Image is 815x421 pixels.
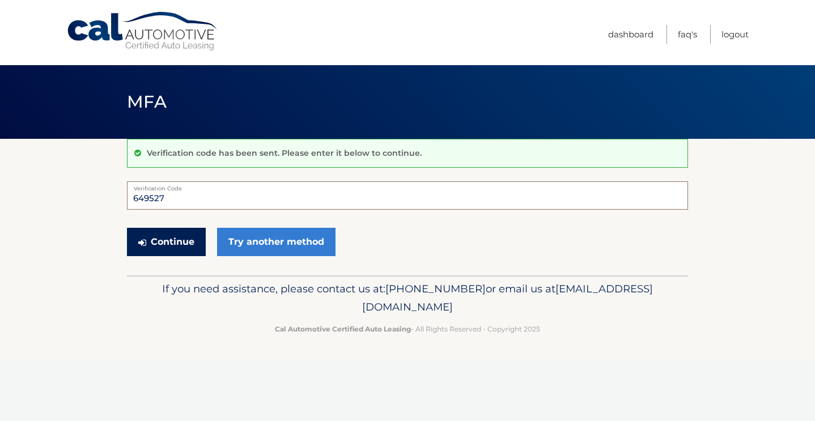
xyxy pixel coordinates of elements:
span: [EMAIL_ADDRESS][DOMAIN_NAME] [362,282,653,313]
button: Continue [127,228,206,256]
input: Verification Code [127,181,688,210]
span: MFA [127,91,167,112]
a: Try another method [217,228,336,256]
a: Dashboard [608,25,653,44]
label: Verification Code [127,181,688,190]
span: [PHONE_NUMBER] [385,282,486,295]
strong: Cal Automotive Certified Auto Leasing [275,325,411,333]
p: Verification code has been sent. Please enter it below to continue. [147,148,422,158]
a: FAQ's [678,25,697,44]
p: If you need assistance, please contact us at: or email us at [134,280,681,316]
p: - All Rights Reserved - Copyright 2025 [134,323,681,335]
a: Cal Automotive [66,11,219,52]
a: Logout [721,25,749,44]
